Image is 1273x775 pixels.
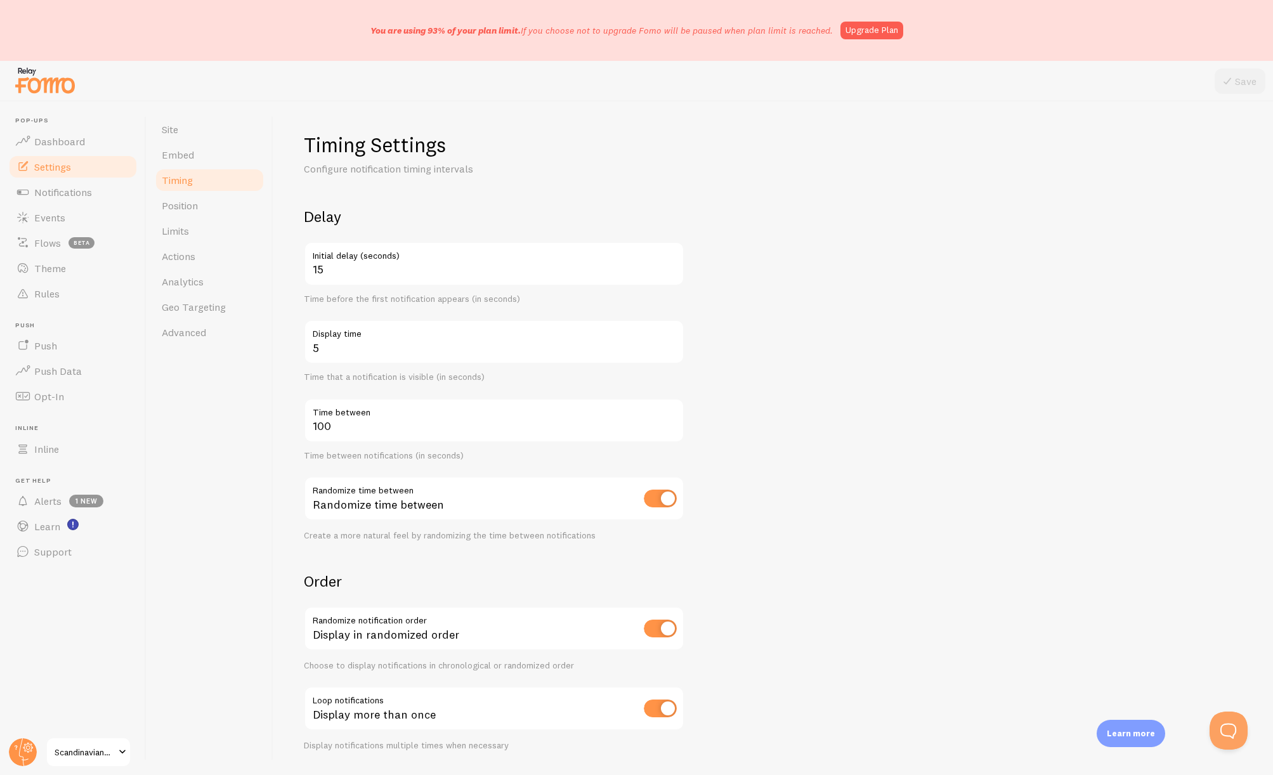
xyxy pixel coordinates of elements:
[304,450,684,462] div: Time between notifications (in seconds)
[8,436,138,462] a: Inline
[304,530,684,542] div: Create a more natural feel by randomizing the time between notifications
[13,64,77,96] img: fomo-relay-logo-orange.svg
[8,179,138,205] a: Notifications
[154,294,265,320] a: Geo Targeting
[162,225,189,237] span: Limits
[304,476,684,523] div: Randomize time between
[34,135,85,148] span: Dashboard
[55,745,115,760] span: ScandinavianComfy
[162,301,226,313] span: Geo Targeting
[304,571,684,591] h2: Order
[34,390,64,403] span: Opt-In
[8,333,138,358] a: Push
[370,25,521,36] span: You are using 93% of your plan limit.
[162,199,198,212] span: Position
[1107,727,1155,739] p: Learn more
[8,154,138,179] a: Settings
[162,275,204,288] span: Analytics
[8,256,138,281] a: Theme
[304,162,608,176] p: Configure notification timing intervals
[8,488,138,514] a: Alerts 1 new
[34,365,82,377] span: Push Data
[304,398,684,420] label: Time between
[304,606,684,653] div: Display in randomized order
[8,514,138,539] a: Learn
[370,24,833,37] p: If you choose not to upgrade Fomo will be paused when plan limit is reached.
[34,160,71,173] span: Settings
[67,519,79,530] svg: <p>Watch New Feature Tutorials!</p>
[15,424,138,433] span: Inline
[154,244,265,269] a: Actions
[154,269,265,294] a: Analytics
[8,358,138,384] a: Push Data
[34,339,57,352] span: Push
[8,384,138,409] a: Opt-In
[304,207,684,226] h2: Delay
[15,117,138,125] span: Pop-ups
[15,322,138,330] span: Push
[162,123,178,136] span: Site
[154,193,265,218] a: Position
[8,129,138,154] a: Dashboard
[46,737,131,767] a: ScandinavianComfy
[162,326,206,339] span: Advanced
[8,205,138,230] a: Events
[162,250,195,263] span: Actions
[304,294,684,305] div: Time before the first notification appears (in seconds)
[840,22,903,39] a: Upgrade Plan
[154,320,265,345] a: Advanced
[304,372,684,383] div: Time that a notification is visible (in seconds)
[15,477,138,485] span: Get Help
[34,237,61,249] span: Flows
[8,230,138,256] a: Flows beta
[154,117,265,142] a: Site
[304,686,684,733] div: Display more than once
[34,287,60,300] span: Rules
[34,443,59,455] span: Inline
[304,242,684,263] label: Initial delay (seconds)
[304,740,684,752] div: Display notifications multiple times when necessary
[1210,712,1248,750] iframe: Help Scout Beacon - Open
[69,237,95,249] span: beta
[162,148,194,161] span: Embed
[34,520,60,533] span: Learn
[1097,720,1165,747] div: Learn more
[154,167,265,193] a: Timing
[34,186,92,199] span: Notifications
[34,211,65,224] span: Events
[8,281,138,306] a: Rules
[304,320,684,341] label: Display time
[34,545,72,558] span: Support
[304,132,684,158] h1: Timing Settings
[8,539,138,564] a: Support
[162,174,193,186] span: Timing
[69,495,103,507] span: 1 new
[304,660,684,672] div: Choose to display notifications in chronological or randomized order
[154,218,265,244] a: Limits
[154,142,265,167] a: Embed
[34,495,62,507] span: Alerts
[34,262,66,275] span: Theme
